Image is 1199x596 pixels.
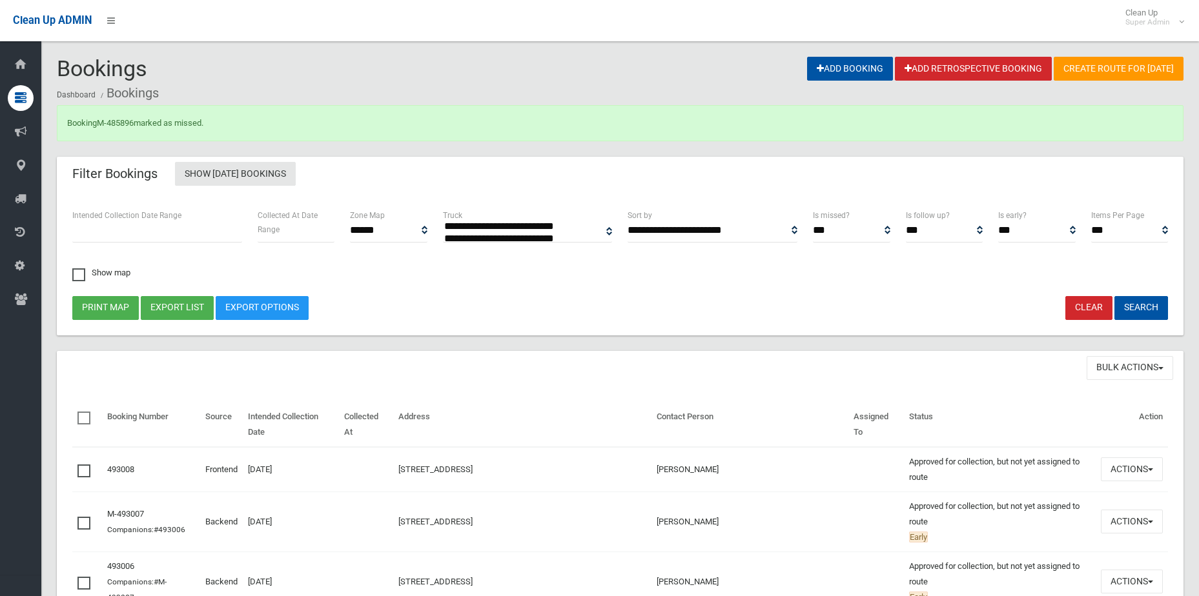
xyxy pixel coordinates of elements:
[398,577,473,586] a: [STREET_ADDRESS]
[216,296,309,320] a: Export Options
[393,402,651,447] th: Address
[200,447,243,492] td: Frontend
[57,161,173,186] header: Filter Bookings
[57,90,96,99] a: Dashboard
[175,162,296,186] a: Show [DATE] Bookings
[107,561,134,571] a: 493006
[107,525,187,534] small: Companions:
[243,447,339,492] td: [DATE]
[443,208,462,223] label: Truck
[243,402,339,447] th: Intended Collection Date
[904,402,1096,447] th: Status
[1054,57,1184,81] a: Create route for [DATE]
[398,517,473,526] a: [STREET_ADDRESS]
[13,14,92,26] span: Clean Up ADMIN
[141,296,214,320] button: Export list
[339,402,393,447] th: Collected At
[904,447,1096,492] td: Approved for collection, but not yet assigned to route
[72,296,139,320] button: Print map
[398,464,473,474] a: [STREET_ADDRESS]
[807,57,893,81] a: Add Booking
[1065,296,1112,320] a: Clear
[651,447,848,492] td: [PERSON_NAME]
[107,509,144,519] a: M-493007
[154,525,185,534] a: #493006
[848,402,904,447] th: Assigned To
[651,402,848,447] th: Contact Person
[1087,356,1173,380] button: Bulk Actions
[97,81,159,105] li: Bookings
[57,105,1184,141] div: Booking marked as missed.
[904,492,1096,551] td: Approved for collection, but not yet assigned to route
[97,118,134,128] a: M-485896
[200,492,243,551] td: Backend
[200,402,243,447] th: Source
[651,492,848,551] td: [PERSON_NAME]
[1101,510,1163,533] button: Actions
[102,402,200,447] th: Booking Number
[72,268,130,277] span: Show map
[1096,402,1168,447] th: Action
[1114,296,1168,320] button: Search
[1101,570,1163,593] button: Actions
[107,464,134,474] a: 493008
[1101,457,1163,481] button: Actions
[895,57,1052,81] a: Add Retrospective Booking
[1119,8,1183,27] span: Clean Up
[243,492,339,551] td: [DATE]
[1125,17,1170,27] small: Super Admin
[57,55,147,81] span: Bookings
[909,531,928,542] span: Early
